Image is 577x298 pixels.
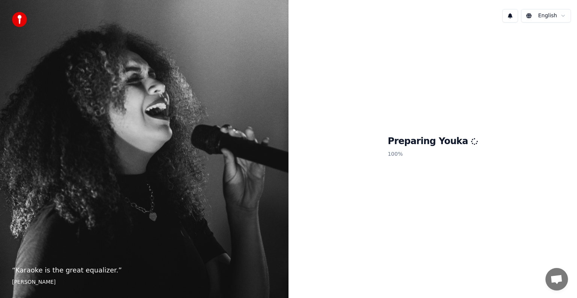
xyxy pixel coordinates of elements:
div: Open chat [545,268,568,290]
img: youka [12,12,27,27]
p: “ Karaoke is the great equalizer. ” [12,265,276,275]
footer: [PERSON_NAME] [12,278,276,286]
h1: Preparing Youka [388,135,478,147]
p: 100 % [388,147,478,161]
